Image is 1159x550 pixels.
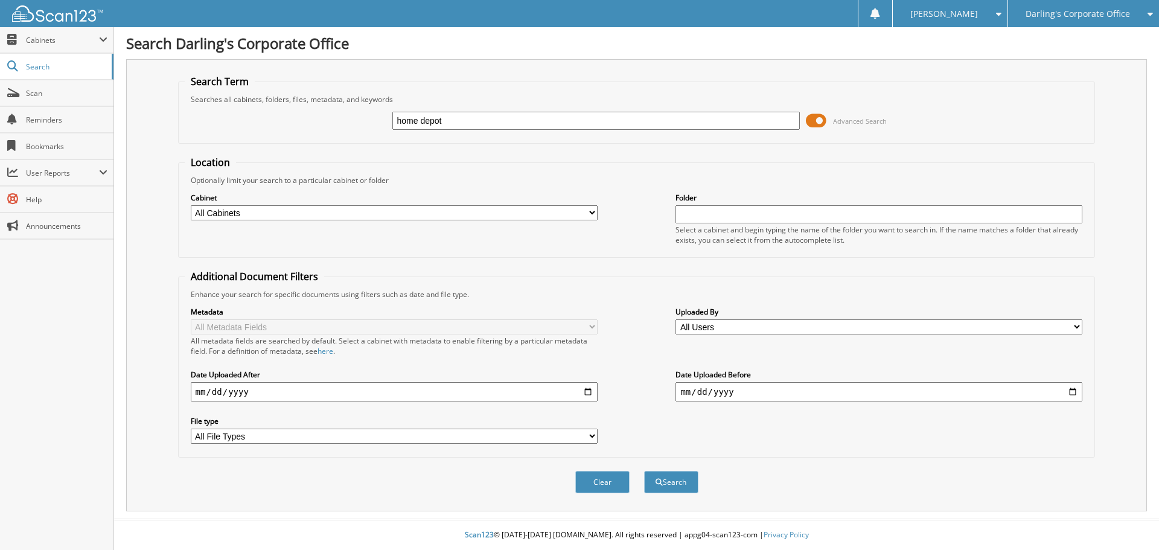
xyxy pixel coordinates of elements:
[675,369,1082,380] label: Date Uploaded Before
[26,88,107,98] span: Scan
[191,193,598,203] label: Cabinet
[318,346,333,356] a: here
[26,221,107,231] span: Announcements
[126,33,1147,53] h1: Search Darling's Corporate Office
[191,382,598,401] input: start
[675,193,1082,203] label: Folder
[675,382,1082,401] input: end
[185,289,1089,299] div: Enhance your search for specific documents using filters such as date and file type.
[764,529,809,540] a: Privacy Policy
[26,62,106,72] span: Search
[191,307,598,317] label: Metadata
[1026,10,1130,18] span: Darling's Corporate Office
[26,194,107,205] span: Help
[575,471,630,493] button: Clear
[675,225,1082,245] div: Select a cabinet and begin typing the name of the folder you want to search in. If the name match...
[185,156,236,169] legend: Location
[185,94,1089,104] div: Searches all cabinets, folders, files, metadata, and keywords
[185,75,255,88] legend: Search Term
[114,520,1159,550] div: © [DATE]-[DATE] [DOMAIN_NAME]. All rights reserved | appg04-scan123-com |
[26,141,107,152] span: Bookmarks
[910,10,978,18] span: [PERSON_NAME]
[26,168,99,178] span: User Reports
[185,270,324,283] legend: Additional Document Filters
[675,307,1082,317] label: Uploaded By
[833,117,887,126] span: Advanced Search
[191,416,598,426] label: File type
[644,471,698,493] button: Search
[26,35,99,45] span: Cabinets
[26,115,107,125] span: Reminders
[12,5,103,22] img: scan123-logo-white.svg
[191,369,598,380] label: Date Uploaded After
[1099,492,1159,550] iframe: Chat Widget
[185,175,1089,185] div: Optionally limit your search to a particular cabinet or folder
[465,529,494,540] span: Scan123
[191,336,598,356] div: All metadata fields are searched by default. Select a cabinet with metadata to enable filtering b...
